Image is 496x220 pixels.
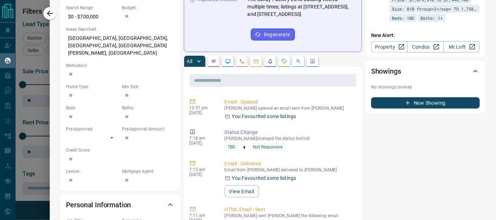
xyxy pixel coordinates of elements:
[189,110,214,115] p: [DATE]
[122,126,175,132] p: Pre-Approval Amount:
[371,32,480,39] p: New Alert:
[66,32,175,59] p: [GEOGRAPHIC_DATA], [GEOGRAPHIC_DATA], [GEOGRAPHIC_DATA], [GEOGRAPHIC_DATA][PERSON_NAME], [GEOGRAP...
[392,14,414,22] span: Beds: 1BD
[282,59,287,64] svg: Requests
[66,84,119,90] p: Home Type:
[253,143,283,151] span: Not Responsive
[371,97,480,109] button: New Showing
[225,167,353,172] p: Email from [PERSON_NAME] delivered to [PERSON_NAME]
[225,106,353,111] p: [PERSON_NAME] opened an email sent from [PERSON_NAME]
[267,59,273,64] svg: Listing Alerts
[407,41,443,53] a: Condos
[371,41,407,53] a: Property
[189,136,214,141] p: 7:18 am
[443,41,480,53] a: Mr.Loft
[225,185,259,197] button: View Email
[122,5,175,11] p: Budget:
[189,141,214,146] p: [DATE]
[66,199,131,210] h2: Personal Information
[225,98,353,106] p: Email - Opened
[225,136,353,141] p: [PERSON_NAME] changed the status for Kirill
[251,29,295,41] button: Regenerate
[122,105,175,111] p: Baths:
[66,26,175,32] p: Areas Searched:
[66,5,119,11] p: Search Range:
[239,59,245,64] svg: Calls
[253,59,259,64] svg: Emails
[122,168,175,175] p: Mortgage Agent:
[66,147,175,153] p: Credit Score:
[66,196,175,213] div: Personal Information
[392,5,477,12] span: Size: 810 ft<sup>2</sup> TO 1,758 ft<sup>2</sup>
[225,160,353,167] p: Email - Delivered
[187,59,193,64] p: All
[228,143,236,151] span: TBD
[421,14,443,22] span: Baths: 1+
[225,59,231,64] svg: Lead Browsing Activity
[66,62,175,69] p: Motivation:
[122,84,175,90] p: Min Size:
[211,59,217,64] svg: Notes
[296,59,301,64] svg: Opportunities
[66,11,119,23] p: $0 - $700,000
[66,105,119,111] p: Beds:
[225,129,353,136] p: Status Change
[310,59,315,64] svg: Agent Actions
[232,113,296,120] p: You Favourited some listings
[189,172,214,177] p: [DATE]
[66,168,119,175] p: Lawyer:
[189,105,214,110] p: 12:37 pm
[225,213,353,218] p: [PERSON_NAME] sent [PERSON_NAME] the following email
[189,213,214,218] p: 7:11 am
[189,167,214,172] p: 7:13 am
[371,63,480,80] div: Showings
[232,175,296,182] p: You Favourited some listings
[66,126,119,132] p: Pre-Approved:
[371,84,480,90] p: No showings booked
[371,66,401,77] h2: Showings
[225,206,353,213] p: HTML Email - Sent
